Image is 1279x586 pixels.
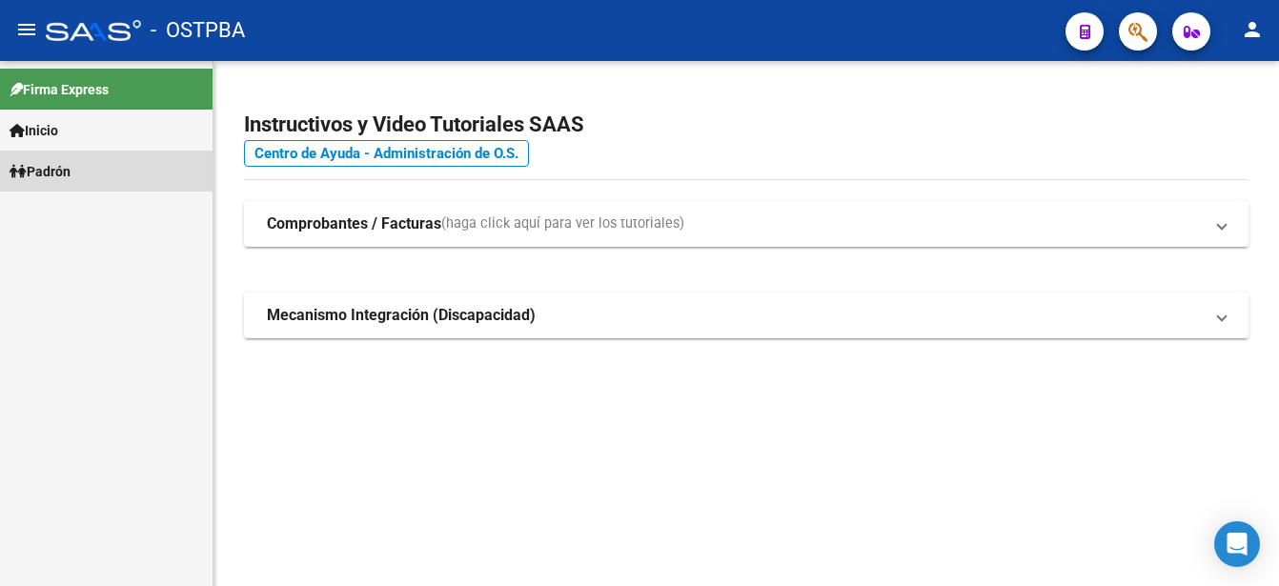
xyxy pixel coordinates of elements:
span: - OSTPBA [151,10,245,51]
a: Centro de Ayuda - Administración de O.S. [244,140,529,167]
h2: Instructivos y Video Tutoriales SAAS [244,107,1249,143]
mat-icon: menu [15,18,38,41]
span: Firma Express [10,79,109,100]
span: Inicio [10,120,58,141]
mat-icon: person [1241,18,1264,41]
strong: Mecanismo Integración (Discapacidad) [267,305,536,326]
span: (haga click aquí para ver los tutoriales) [441,213,684,234]
mat-expansion-panel-header: Mecanismo Integración (Discapacidad) [244,293,1249,338]
div: Open Intercom Messenger [1214,521,1260,567]
mat-expansion-panel-header: Comprobantes / Facturas(haga click aquí para ver los tutoriales) [244,201,1249,247]
span: Padrón [10,161,71,182]
strong: Comprobantes / Facturas [267,213,441,234]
